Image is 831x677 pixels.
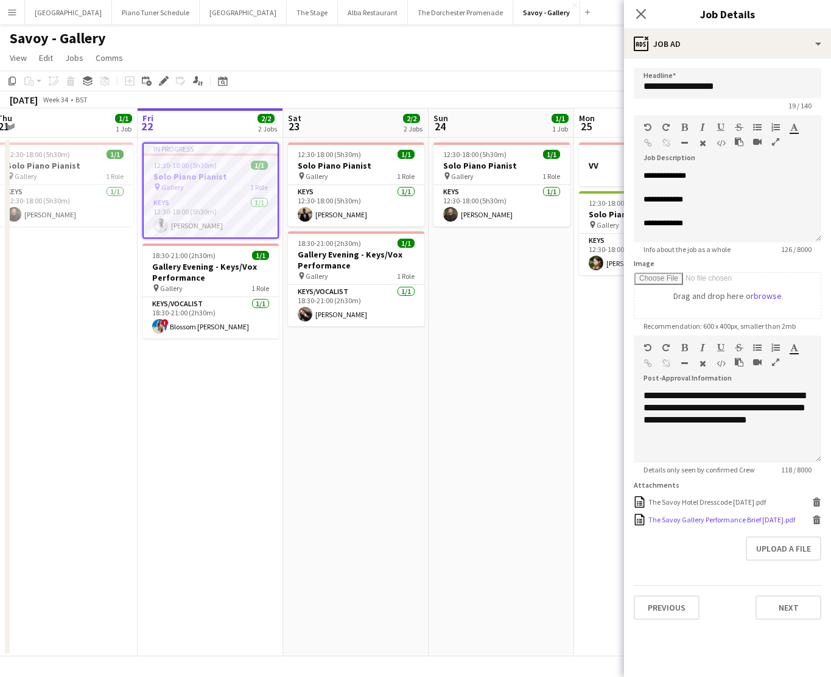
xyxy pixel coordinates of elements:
button: Insert video [753,137,762,147]
span: Gallery [597,220,619,230]
span: Gallery [451,172,474,181]
app-job-card: 12:30-18:00 (5h30m)1/1Solo Piano Pianist Gallery1 RoleKeys1/112:30-18:00 (5h30m)[PERSON_NAME] [579,191,715,275]
span: 126 / 8000 [771,245,821,254]
span: Info about the job as a whole [634,245,740,254]
button: HTML Code [717,138,725,148]
app-card-role: Keys/Vocalist1/118:30-21:00 (2h30m)!Blossom [PERSON_NAME] [142,297,279,338]
span: Gallery [306,172,328,181]
button: Text Color [790,343,798,353]
span: 18:30-21:00 (2h30m) [298,239,361,248]
span: 1/1 [543,150,560,159]
app-card-role: Keys1/112:30-18:00 (5h30m)[PERSON_NAME] [288,185,424,226]
span: 1 Role [397,272,415,281]
button: Strikethrough [735,122,743,132]
app-job-card: In progress12:30-18:00 (5h30m)1/1Solo Piano Pianist Gallery1 RoleKeys1/112:30-18:00 (5h30m)[PERSO... [142,142,279,239]
button: The Dorchester Promenade [408,1,513,24]
button: Savoy - Gallery [513,1,580,24]
span: 19 / 140 [779,101,821,110]
span: View [10,52,27,63]
div: 1 Job [116,124,131,133]
button: Undo [643,343,652,353]
app-job-card: 12:30-18:00 (5h30m)1/1Solo Piano Pianist Gallery1 RoleKeys1/112:30-18:00 (5h30m)[PERSON_NAME] [433,142,570,226]
button: Undo [643,122,652,132]
span: Gallery [161,183,184,192]
span: 25 [577,119,595,133]
span: Sun [433,113,448,124]
span: Week 34 [40,95,71,104]
button: [GEOGRAPHIC_DATA] [25,1,112,24]
span: 2/2 [403,114,420,123]
button: [GEOGRAPHIC_DATA] [200,1,287,24]
app-card-role: Keys1/112:30-18:00 (5h30m)[PERSON_NAME] [579,234,715,275]
button: Bold [680,343,689,353]
div: The Savoy Gallery Performance Brief AUG 25.pdf [648,515,795,524]
div: [DATE] [10,94,38,106]
span: 1 Role [397,172,415,181]
button: Italic [698,343,707,353]
a: Edit [34,50,58,66]
a: Jobs [60,50,88,66]
button: Fullscreen [771,357,780,367]
app-card-role: Keys/Vocalist1/118:30-21:00 (2h30m)[PERSON_NAME] [288,285,424,326]
span: 1 Role [251,284,269,293]
label: Attachments [634,480,679,489]
button: Italic [698,122,707,132]
button: Insert video [753,357,762,367]
span: Edit [39,52,53,63]
h3: Solo Piano Pianist [433,160,570,171]
span: 12:30-18:00 (5h30m) [298,150,361,159]
span: 22 [141,119,153,133]
button: HTML Code [717,359,725,368]
span: Gallery [160,284,183,293]
div: In progress [144,144,278,153]
h3: Gallery Evening - Keys/Vox Performance [142,261,279,283]
span: 1 Role [106,172,124,181]
span: Fri [142,113,153,124]
span: 23 [286,119,301,133]
div: 2 Jobs [404,124,423,133]
h3: Job Details [624,6,831,22]
a: Comms [91,50,128,66]
span: 12:30-18:00 (5h30m) [589,198,652,208]
div: 18:30-21:00 (2h30m)1/1Gallery Evening - Keys/Vox Performance Gallery1 RoleKeys/Vocalist1/118:30-2... [142,244,279,338]
button: Next [756,595,821,620]
app-job-card: 18:30-21:00 (2h30m)1/1Gallery Evening - Keys/Vox Performance Gallery1 RoleKeys/Vocalist1/118:30-2... [288,231,424,326]
span: Jobs [65,52,83,63]
span: 1/1 [107,150,124,159]
div: The Savoy Hotel Dresscode AUG 25.pdf [648,497,766,507]
h3: Solo Piano Pianist [579,209,715,220]
span: 1/1 [398,239,415,248]
span: Recommendation: 600 x 400px, smaller than 2mb [634,321,805,331]
button: Redo [662,343,670,353]
span: 2/2 [258,114,275,123]
div: 2 Jobs [258,124,277,133]
button: Clear Formatting [698,138,707,148]
span: 1/1 [252,251,269,260]
span: 18:30-21:00 (2h30m) [152,251,216,260]
button: Ordered List [771,122,780,132]
button: Horizontal Line [680,359,689,368]
button: Text Color [790,122,798,132]
button: The Stage [287,1,338,24]
a: View [5,50,32,66]
span: Mon [579,113,595,124]
button: Horizontal Line [680,138,689,148]
button: Unordered List [753,122,762,132]
app-job-card: 12:30-18:00 (5h30m)1/1Solo Piano Pianist Gallery1 RoleKeys1/112:30-18:00 (5h30m)[PERSON_NAME] [288,142,424,226]
span: 1/1 [552,114,569,123]
button: Piano Tuner Schedule [112,1,200,24]
span: 12:30-18:00 (5h30m) [153,161,217,170]
span: Sat [288,113,301,124]
app-job-card: VV [579,142,715,186]
h3: Solo Piano Pianist [144,171,278,182]
div: 1 Job [552,124,568,133]
div: Job Ad [624,29,831,58]
button: Clear Formatting [698,359,707,368]
span: Details only seen by confirmed Crew [634,465,765,474]
span: 1/1 [398,150,415,159]
app-card-role: Keys1/112:30-18:00 (5h30m)[PERSON_NAME] [144,196,278,237]
button: Fullscreen [771,137,780,147]
button: Paste as plain text [735,357,743,367]
span: 1 Role [250,183,268,192]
